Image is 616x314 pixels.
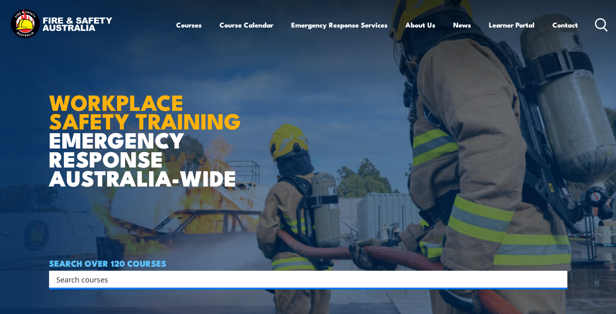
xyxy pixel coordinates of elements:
a: Course Calendar [220,14,273,36]
h1: EMERGENCY RESPONSE AUSTRALIA-WIDE [49,72,247,187]
a: News [453,14,471,36]
form: Search form [58,274,551,285]
input: Search input [56,273,550,285]
strong: WORKPLACE SAFETY TRAINING [49,85,241,137]
a: About Us [405,14,435,36]
a: Emergency Response Services [291,14,388,36]
a: Learner Portal [489,14,535,36]
h4: SEARCH OVER 120 COURSES [49,259,567,267]
button: Search magnifier button [553,274,565,285]
a: Courses [176,14,202,36]
a: Contact [552,14,578,36]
